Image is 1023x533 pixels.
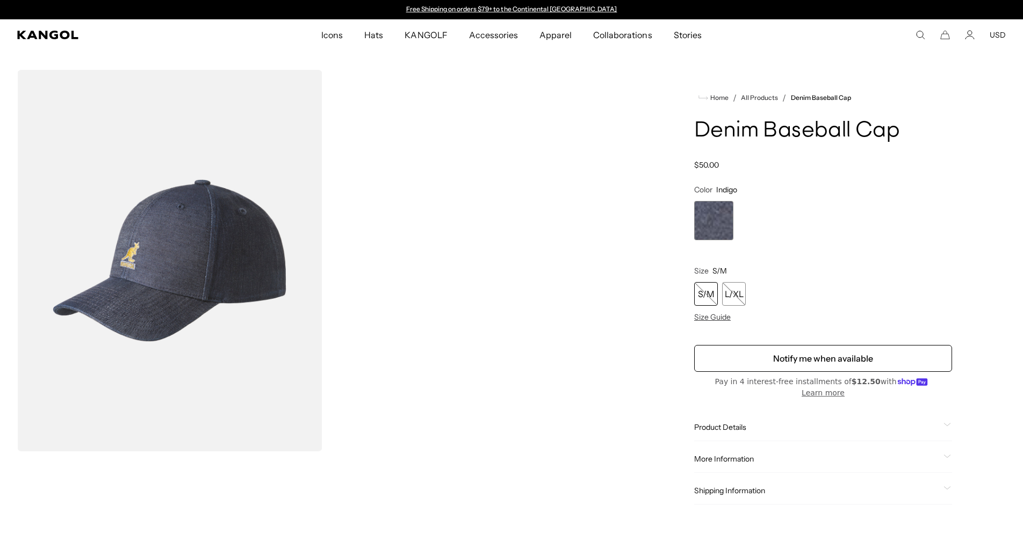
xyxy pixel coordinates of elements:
[458,19,529,51] a: Accessories
[17,70,322,451] img: color-indigo
[694,282,718,306] div: S/M
[311,19,354,51] a: Icons
[694,422,939,432] span: Product Details
[694,345,952,372] button: Notify me when available
[401,5,622,14] div: 1 of 2
[990,30,1006,40] button: USD
[694,201,733,240] label: Indigo
[741,94,778,102] a: All Products
[940,30,950,40] button: Cart
[716,185,737,195] span: Indigo
[708,94,729,102] span: Home
[694,486,939,495] span: Shipping Information
[694,454,939,464] span: More Information
[729,91,737,104] li: /
[694,185,712,195] span: Color
[401,5,622,14] slideshow-component: Announcement bar
[698,93,729,103] a: Home
[401,5,622,14] div: Announcement
[321,19,343,51] span: Icons
[916,30,925,40] summary: Search here
[529,19,582,51] a: Apparel
[582,19,662,51] a: Collaborations
[354,19,394,51] a: Hats
[694,119,952,143] h1: Denim Baseball Cap
[593,19,652,51] span: Collaborations
[694,201,733,240] div: 1 of 1
[469,19,518,51] span: Accessories
[694,160,719,170] span: $50.00
[694,266,709,276] span: Size
[694,91,952,104] nav: breadcrumbs
[694,312,731,322] span: Size Guide
[17,31,213,39] a: Kangol
[674,19,702,51] span: Stories
[364,19,383,51] span: Hats
[722,282,746,306] div: L/XL
[778,91,786,104] li: /
[712,266,727,276] span: S/M
[405,19,447,51] span: KANGOLF
[394,19,458,51] a: KANGOLF
[965,30,975,40] a: Account
[539,19,572,51] span: Apparel
[406,5,617,13] a: Free Shipping on orders $79+ to the Continental [GEOGRAPHIC_DATA]
[791,94,852,102] a: Denim Baseball Cap
[17,70,632,451] product-gallery: Gallery Viewer
[663,19,712,51] a: Stories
